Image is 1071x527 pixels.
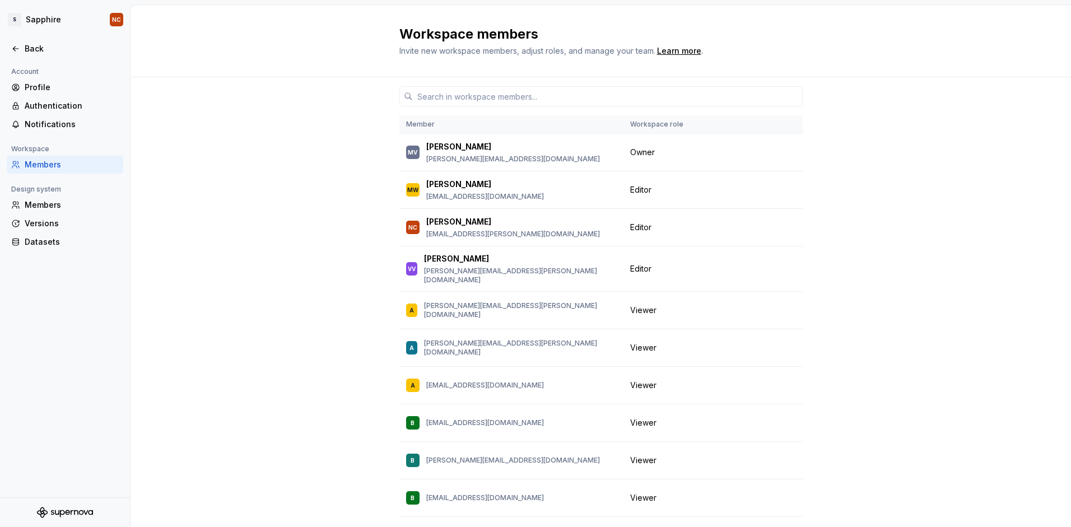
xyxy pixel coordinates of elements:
span: Editor [630,184,651,195]
p: [PERSON_NAME][EMAIL_ADDRESS][PERSON_NAME][DOMAIN_NAME] [424,267,617,285]
div: Account [7,65,43,78]
a: Profile [7,78,123,96]
span: Viewer [630,492,656,503]
div: NC [408,222,417,233]
a: Authentication [7,97,123,115]
a: Datasets [7,233,123,251]
th: Workspace role [623,115,774,134]
p: [EMAIL_ADDRESS][PERSON_NAME][DOMAIN_NAME] [426,230,600,239]
span: Editor [630,222,651,233]
div: Members [25,159,119,170]
th: Member [399,115,623,134]
div: VV [408,263,416,274]
a: Members [7,196,123,214]
p: [PERSON_NAME][EMAIL_ADDRESS][DOMAIN_NAME] [426,456,600,465]
input: Search in workspace members... [413,86,803,106]
p: [PERSON_NAME][EMAIL_ADDRESS][PERSON_NAME][DOMAIN_NAME] [424,339,617,357]
div: A [409,305,414,316]
p: [EMAIL_ADDRESS][DOMAIN_NAME] [426,381,544,390]
div: NC [112,15,121,24]
div: Profile [25,82,119,93]
span: Editor [630,263,651,274]
a: Notifications [7,115,123,133]
div: MW [407,184,418,195]
a: Learn more [657,45,701,57]
p: [PERSON_NAME] [426,141,491,152]
div: S [8,13,21,26]
p: [PERSON_NAME] [426,216,491,227]
div: Datasets [25,236,119,248]
div: Back [25,43,119,54]
div: Sapphire [26,14,61,25]
div: Members [25,199,119,211]
div: B [411,417,415,428]
h2: Workspace members [399,25,789,43]
span: Viewer [630,380,656,391]
p: [EMAIL_ADDRESS][DOMAIN_NAME] [426,418,544,427]
div: A [411,380,415,391]
span: Viewer [630,305,656,316]
svg: Supernova Logo [37,507,93,518]
span: Viewer [630,455,656,466]
div: B [411,455,415,466]
span: . [655,47,703,55]
div: Authentication [25,100,119,111]
div: MV [408,147,417,158]
a: Members [7,156,123,174]
span: Invite new workspace members, adjust roles, and manage your team. [399,46,655,55]
p: [EMAIL_ADDRESS][DOMAIN_NAME] [426,192,544,201]
p: [PERSON_NAME] [424,253,489,264]
a: Versions [7,214,123,232]
div: B [411,492,415,503]
span: Viewer [630,342,656,353]
a: Back [7,40,123,58]
span: Owner [630,147,655,158]
p: [PERSON_NAME][EMAIL_ADDRESS][DOMAIN_NAME] [426,155,600,164]
div: A [409,342,414,353]
span: Viewer [630,417,656,428]
p: [PERSON_NAME][EMAIL_ADDRESS][PERSON_NAME][DOMAIN_NAME] [424,301,617,319]
div: Notifications [25,119,119,130]
button: SSapphireNC [2,7,128,32]
div: Design system [7,183,66,196]
p: [PERSON_NAME] [426,179,491,190]
div: Versions [25,218,119,229]
p: [EMAIL_ADDRESS][DOMAIN_NAME] [426,493,544,502]
div: Workspace [7,142,54,156]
